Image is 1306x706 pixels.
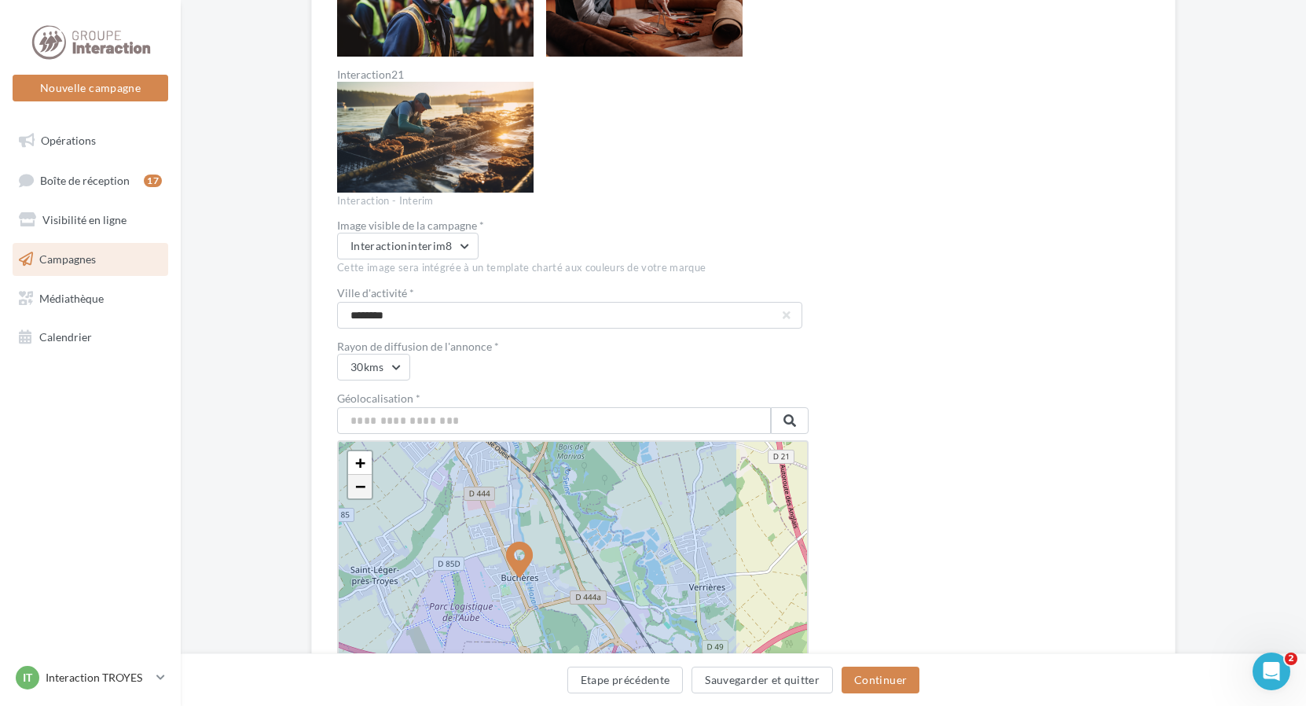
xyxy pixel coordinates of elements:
img: Interaction21 [337,82,534,192]
a: IT Interaction TROYES [13,663,168,693]
span: + [355,453,365,473]
span: Opérations [41,134,96,147]
p: Interaction TROYES [46,670,150,686]
div: Cette image sera intégrée à un template charté aux couleurs de votre marque [337,261,809,275]
a: Médiathèque [9,282,171,315]
span: Calendrier [39,330,92,344]
iframe: Intercom live chat [1253,653,1290,690]
div: Image visible de la campagne * [337,220,809,231]
button: Sauvegarder et quitter [692,667,833,693]
button: 30kms [337,354,410,381]
button: Continuer [842,667,919,693]
button: Nouvelle campagne [13,75,168,101]
a: Boîte de réception17 [9,164,171,197]
button: Interactioninterim8 [337,233,479,259]
div: 17 [144,175,162,187]
span: Campagnes [39,252,96,266]
a: Visibilité en ligne [9,204,171,237]
a: Opérations [9,124,171,157]
span: 2 [1285,653,1297,665]
span: − [355,476,365,496]
span: Médiathèque [39,291,104,304]
a: Campagnes [9,243,171,276]
label: Géolocalisation * [337,393,809,404]
div: Interaction - Interim [337,194,809,208]
label: Interaction21 [337,69,534,80]
a: Calendrier [9,321,171,354]
span: Boîte de réception [40,173,130,186]
label: Ville d'activité * [337,288,796,299]
span: Visibilité en ligne [42,213,127,226]
div: Rayon de diffusion de l'annonce * [337,341,809,352]
a: Zoom in [348,451,372,475]
button: Etape précédente [567,667,684,693]
span: IT [23,670,32,686]
a: Zoom out [348,475,372,498]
